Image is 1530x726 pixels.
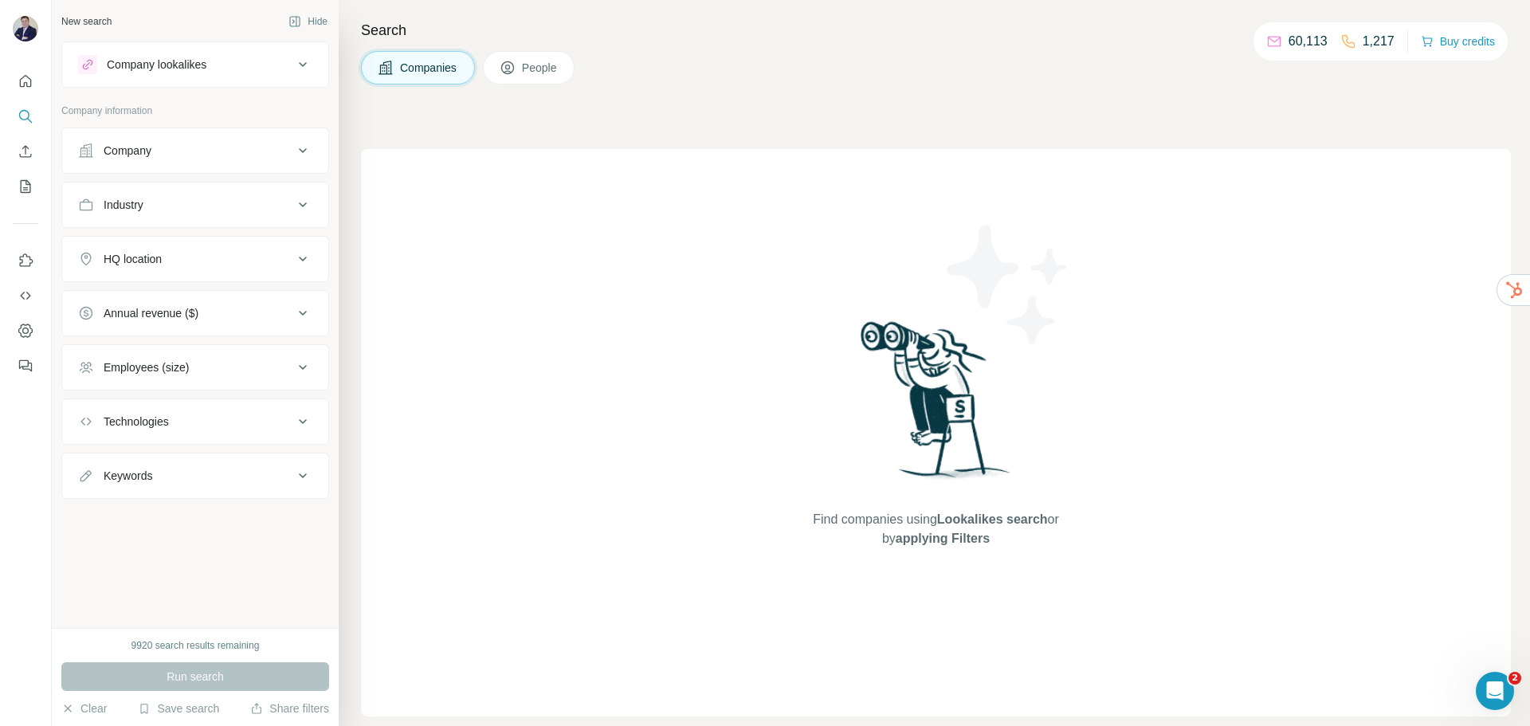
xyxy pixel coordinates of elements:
[104,468,152,484] div: Keywords
[61,14,112,29] div: New search
[104,359,189,375] div: Employees (size)
[1127,6,1143,22] div: Close Step
[62,186,328,224] button: Industry
[107,57,206,73] div: Company lookalikes
[13,246,38,275] button: Use Surfe on LinkedIn
[104,251,162,267] div: HQ location
[472,3,673,38] div: Watch our October Product update
[62,294,328,332] button: Annual revenue ($)
[62,457,328,495] button: Keywords
[104,197,143,213] div: Industry
[13,137,38,166] button: Enrich CSV
[13,102,38,131] button: Search
[1289,32,1328,51] p: 60,113
[400,60,458,76] span: Companies
[853,317,1019,495] img: Surfe Illustration - Woman searching with binoculars
[1508,672,1521,685] span: 2
[808,510,1063,548] span: Find companies using or by
[13,67,38,96] button: Quick start
[62,45,328,84] button: Company lookalikes
[62,348,328,387] button: Employees (size)
[936,213,1080,356] img: Surfe Illustration - Stars
[104,143,151,159] div: Company
[277,10,339,33] button: Hide
[361,19,1511,41] h4: Search
[937,512,1048,526] span: Lookalikes search
[13,16,38,41] img: Avatar
[1363,32,1395,51] p: 1,217
[13,351,38,380] button: Feedback
[250,700,329,716] button: Share filters
[61,700,107,716] button: Clear
[138,700,219,716] button: Save search
[104,414,169,430] div: Technologies
[13,316,38,345] button: Dashboard
[1421,30,1495,53] button: Buy credits
[62,402,328,441] button: Technologies
[13,172,38,201] button: My lists
[522,60,559,76] span: People
[896,532,990,545] span: applying Filters
[1476,672,1514,710] iframe: Intercom live chat
[104,305,198,321] div: Annual revenue ($)
[13,281,38,310] button: Use Surfe API
[131,638,260,653] div: 9920 search results remaining
[62,240,328,278] button: HQ location
[62,131,328,170] button: Company
[61,104,329,118] p: Company information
